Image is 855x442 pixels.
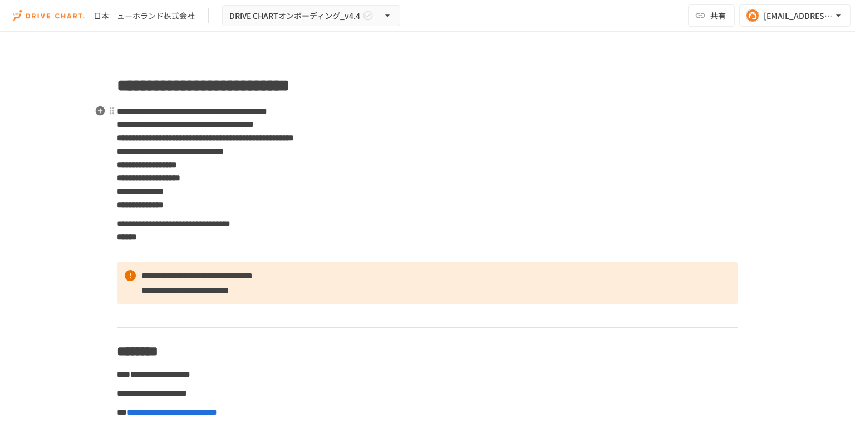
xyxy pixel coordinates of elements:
[13,7,85,24] img: i9VDDS9JuLRLX3JIUyK59LcYp6Y9cayLPHs4hOxMB9W
[688,4,735,27] button: 共有
[764,9,833,23] div: [EMAIL_ADDRESS][DOMAIN_NAME]
[710,9,726,22] span: 共有
[222,5,400,27] button: DRIVE CHARTオンボーディング_v4.4
[229,9,360,23] span: DRIVE CHARTオンボーディング_v4.4
[739,4,851,27] button: [EMAIL_ADDRESS][DOMAIN_NAME]
[94,10,195,22] div: 日本ニューホランド株式会社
